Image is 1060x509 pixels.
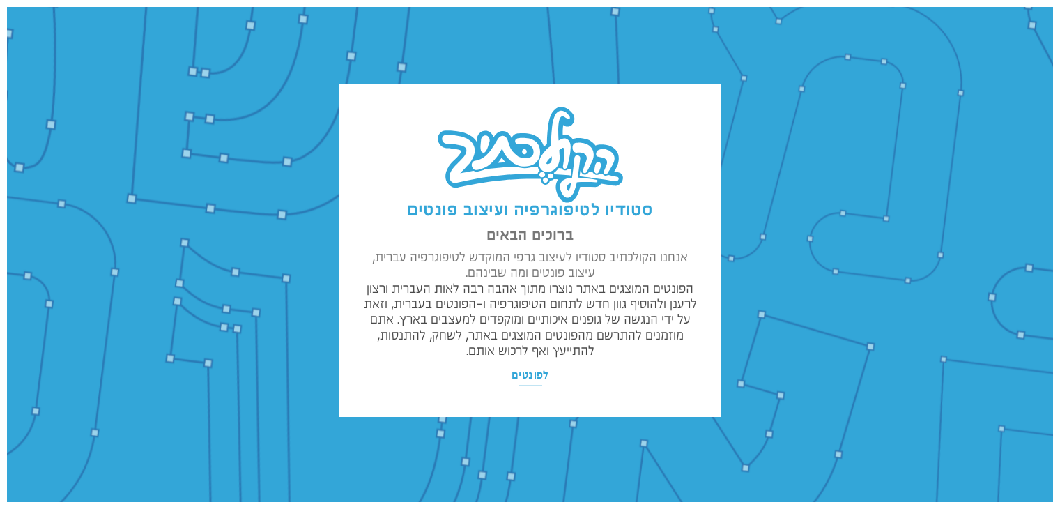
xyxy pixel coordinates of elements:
[435,105,625,208] img: לוגו הקולכתיב - הקולכתיב סטודיו לטיפוגרפיה ועיצוב גופנים (פונטים)
[360,228,700,244] h2: ברוכים הבאים
[360,282,700,359] p: הפונטים המוצגים באתר נוצרו מתוך אהבה רבה לאות העברית ורצון לרענן ולהוסיף גוון חדש לתחום הטיפוגרפי...
[512,369,549,383] span: לפונטים
[360,250,700,282] h3: אנחנו הקולכתיב סטודיו לעיצוב גרפי המוקדש לטיפוגרפיה עברית, עיצוב פונטים ומה שבינהם.
[509,365,551,388] a: לפונטים
[360,202,700,221] h1: סטודיו לטיפוגרפיה ועיצוב פונטים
